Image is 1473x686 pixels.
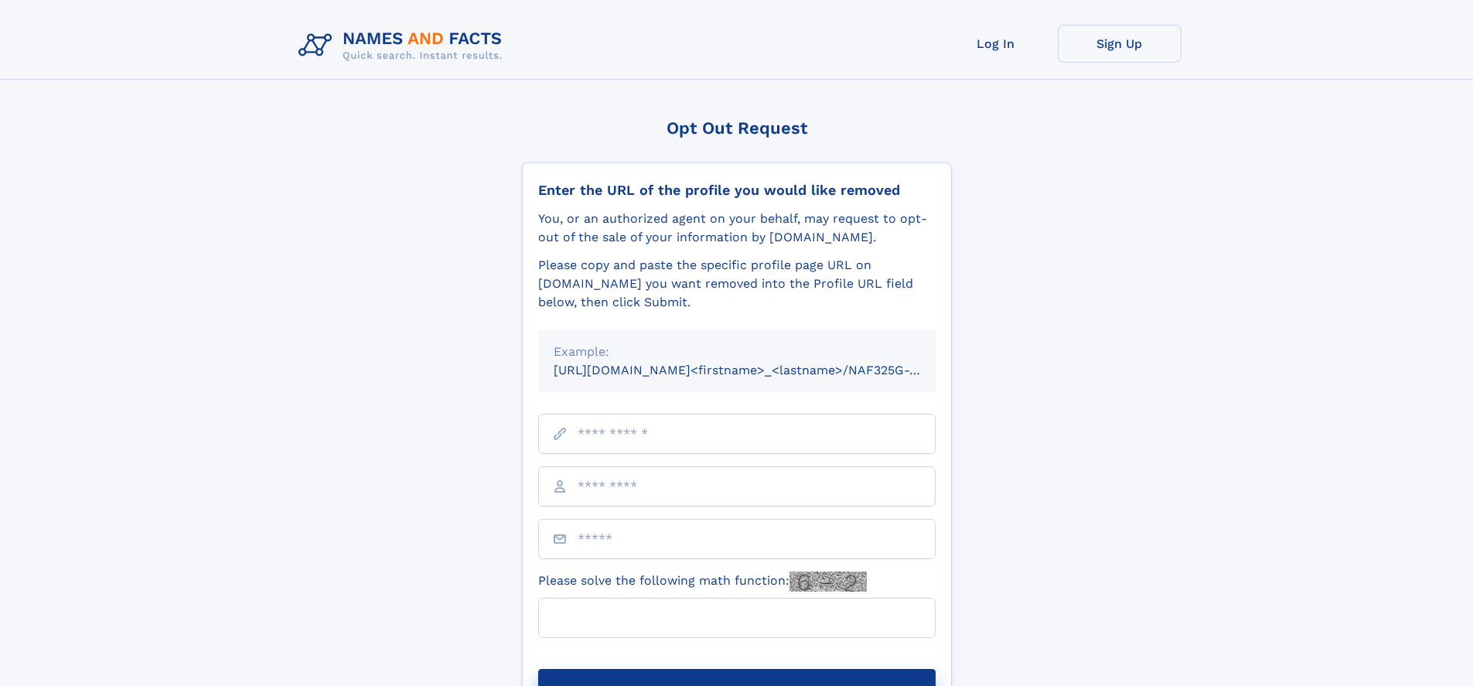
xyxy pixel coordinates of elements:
[538,182,936,199] div: Enter the URL of the profile you would like removed
[538,572,867,592] label: Please solve the following math function:
[1058,25,1181,63] a: Sign Up
[538,256,936,312] div: Please copy and paste the specific profile page URL on [DOMAIN_NAME] you want removed into the Pr...
[522,118,952,138] div: Opt Out Request
[934,25,1058,63] a: Log In
[292,25,515,67] img: Logo Names and Facts
[554,363,965,377] small: [URL][DOMAIN_NAME]<firstname>_<lastname>/NAF325G-xxxxxxxx
[554,343,920,361] div: Example:
[538,210,936,247] div: You, or an authorized agent on your behalf, may request to opt-out of the sale of your informatio...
